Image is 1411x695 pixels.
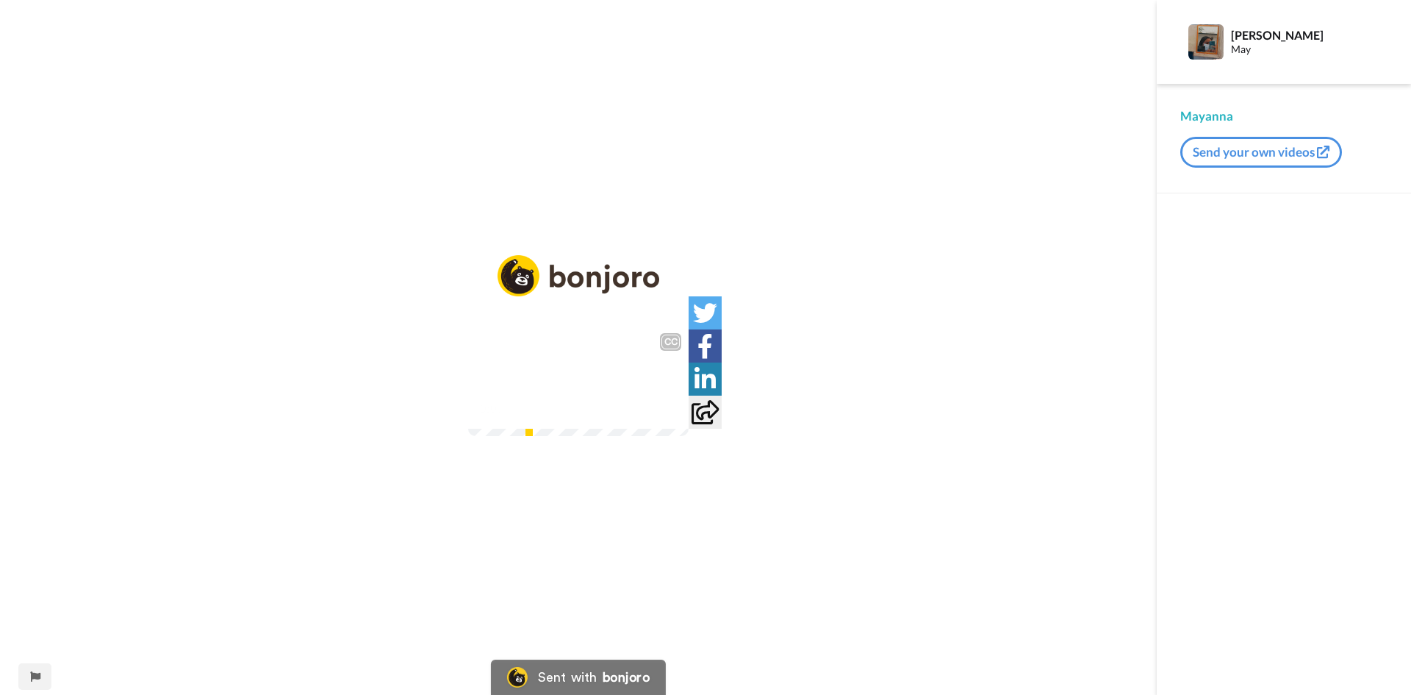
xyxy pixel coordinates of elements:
img: Full screen [661,401,675,416]
span: / [507,399,512,417]
div: Mayanna [1180,107,1387,125]
button: Send your own videos [1180,137,1342,168]
span: 0:01 [478,399,504,417]
img: Bonjoro Logo [507,667,528,688]
a: Bonjoro LogoSent withbonjoro [491,660,666,695]
span: 7:20 [515,399,541,417]
div: May [1231,43,1387,56]
span: Oi, oi, tudo bem? [528,382,628,396]
div: CC [661,335,680,349]
img: Profile Image [1188,24,1224,60]
img: logo_full.png [498,255,659,297]
div: [PERSON_NAME] [1231,28,1387,42]
div: bonjoro [603,671,650,684]
div: Sent with [538,671,597,684]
